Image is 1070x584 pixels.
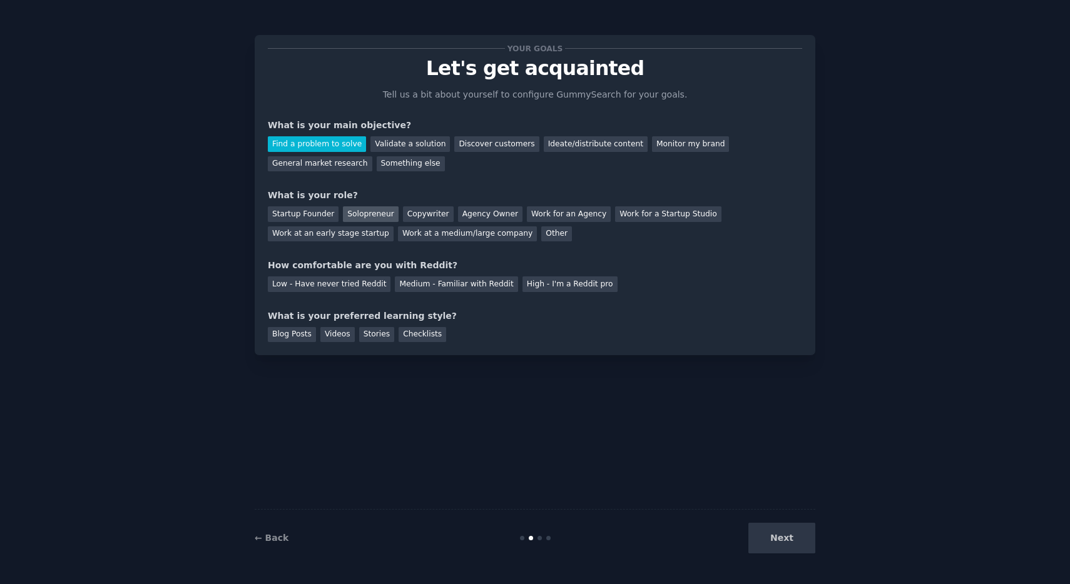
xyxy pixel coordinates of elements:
div: Stories [359,327,394,343]
div: General market research [268,156,372,172]
div: Other [541,226,572,242]
a: ← Back [255,533,288,543]
div: Low - Have never tried Reddit [268,276,390,292]
div: Monitor my brand [652,136,729,152]
div: Ideate/distribute content [544,136,648,152]
div: Medium - Familiar with Reddit [395,276,517,292]
p: Tell us a bit about yourself to configure GummySearch for your goals. [377,88,693,101]
p: Let's get acquainted [268,58,802,79]
div: Validate a solution [370,136,450,152]
div: Work for a Startup Studio [615,206,721,222]
div: Find a problem to solve [268,136,366,152]
div: Solopreneur [343,206,398,222]
div: High - I'm a Reddit pro [522,276,618,292]
div: Agency Owner [458,206,522,222]
div: Something else [377,156,445,172]
div: Checklists [399,327,446,343]
div: Work for an Agency [527,206,611,222]
div: How comfortable are you with Reddit? [268,259,802,272]
div: Work at an early stage startup [268,226,394,242]
div: Copywriter [403,206,454,222]
div: Startup Founder [268,206,339,222]
div: Work at a medium/large company [398,226,537,242]
div: What is your preferred learning style? [268,310,802,323]
span: Your goals [505,42,565,55]
div: What is your role? [268,189,802,202]
div: Videos [320,327,355,343]
div: Blog Posts [268,327,316,343]
div: What is your main objective? [268,119,802,132]
div: Discover customers [454,136,539,152]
